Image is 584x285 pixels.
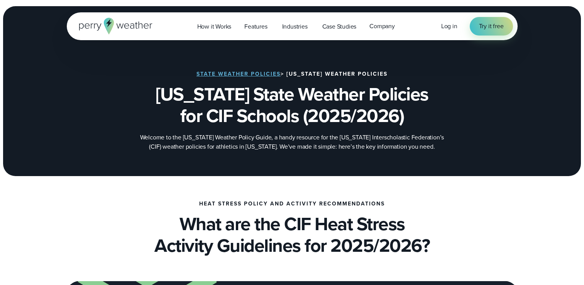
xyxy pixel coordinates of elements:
span: Case Studies [322,22,357,31]
h1: [US_STATE] State Weather Policies for CIF Schools (2025/2026) [105,83,479,127]
a: How it Works [191,19,238,34]
a: Log in [441,22,457,31]
span: How it Works [197,22,232,31]
a: Case Studies [316,19,363,34]
h2: What are the CIF Heat Stress Activity Guidelines for 2025/2026? [67,213,518,256]
p: Welcome to the [US_STATE] Weather Policy Guide, a handy resource for the [US_STATE] Interscholast... [138,133,447,151]
span: Company [369,22,395,31]
h2: > [US_STATE] Weather Policies [196,71,388,77]
a: Try it free [470,17,513,36]
h4: Heat Stress Policy and Activity Recommendations [199,201,385,207]
span: Try it free [479,22,504,31]
span: Features [244,22,267,31]
span: Industries [282,22,308,31]
a: State Weather Policies [196,70,281,78]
